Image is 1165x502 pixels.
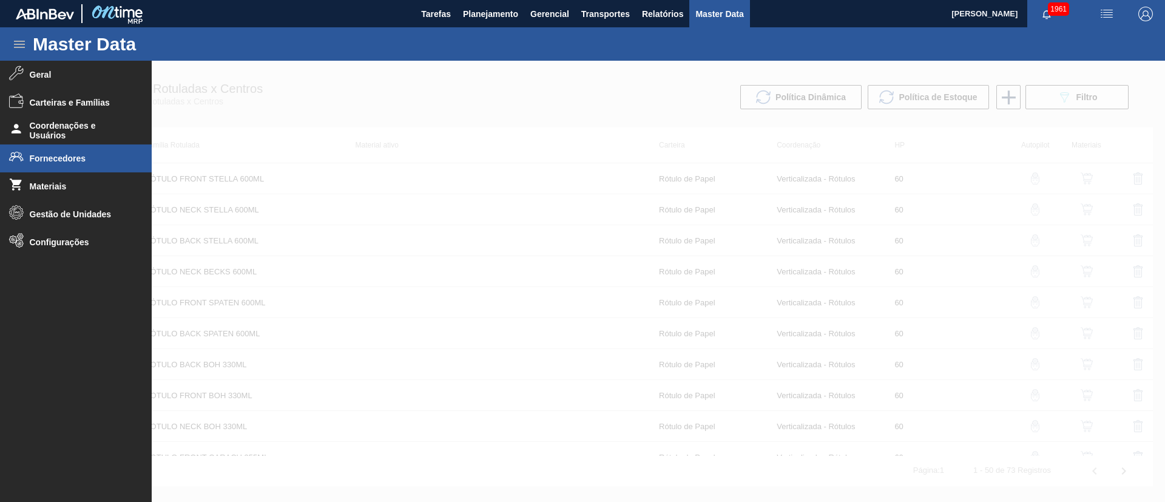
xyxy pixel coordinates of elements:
[16,8,74,19] img: TNhmsLtSVTkK8tSr43FrP2fwEKptu5GPRR3wAAAABJRU5ErkJggg==
[463,7,518,21] span: Planejamento
[1099,7,1114,21] img: userActions
[30,121,130,140] span: Coordenações e Usuários
[642,7,683,21] span: Relatórios
[30,209,130,219] span: Gestão de Unidades
[1027,5,1066,22] button: Notificações
[1048,2,1069,16] span: 1961
[30,181,130,191] span: Materiais
[1138,7,1153,21] img: Logout
[30,237,130,247] span: Configurações
[530,7,569,21] span: Gerencial
[421,7,451,21] span: Tarefas
[33,37,248,51] h1: Master Data
[30,98,130,107] span: Carteiras e Famílias
[30,154,130,163] span: Fornecedores
[581,7,630,21] span: Transportes
[695,7,743,21] span: Master Data
[30,70,130,80] span: Geral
